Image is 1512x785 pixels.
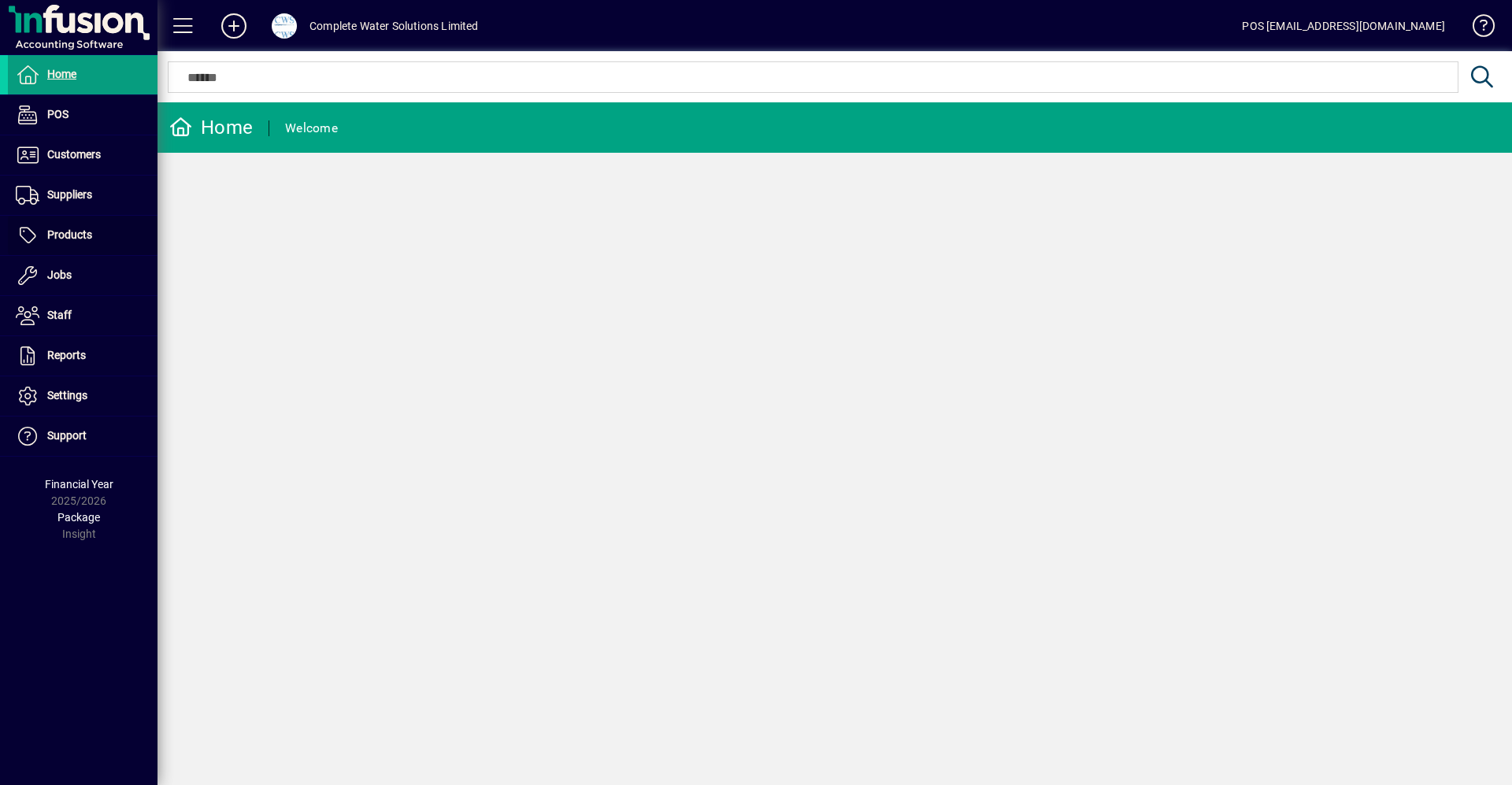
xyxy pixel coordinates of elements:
[47,389,87,402] span: Settings
[1242,13,1445,39] div: POS [EMAIL_ADDRESS][DOMAIN_NAME]
[1461,3,1492,54] a: Knowledge Base
[8,417,157,456] a: Support
[47,309,72,321] span: Staff
[47,349,86,361] span: Reports
[57,511,100,524] span: Package
[47,188,92,201] span: Suppliers
[8,336,157,376] a: Reports
[259,12,309,40] button: Profile
[8,135,157,175] a: Customers
[47,228,92,241] span: Products
[47,268,72,281] span: Jobs
[8,95,157,135] a: POS
[8,176,157,215] a: Suppliers
[8,256,157,295] a: Jobs
[45,478,113,491] span: Financial Year
[47,148,101,161] span: Customers
[47,108,69,120] span: POS
[47,429,87,442] span: Support
[8,216,157,255] a: Products
[8,296,157,335] a: Staff
[169,115,253,140] div: Home
[285,116,338,141] div: Welcome
[8,376,157,416] a: Settings
[47,68,76,80] span: Home
[309,13,479,39] div: Complete Water Solutions Limited
[209,12,259,40] button: Add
